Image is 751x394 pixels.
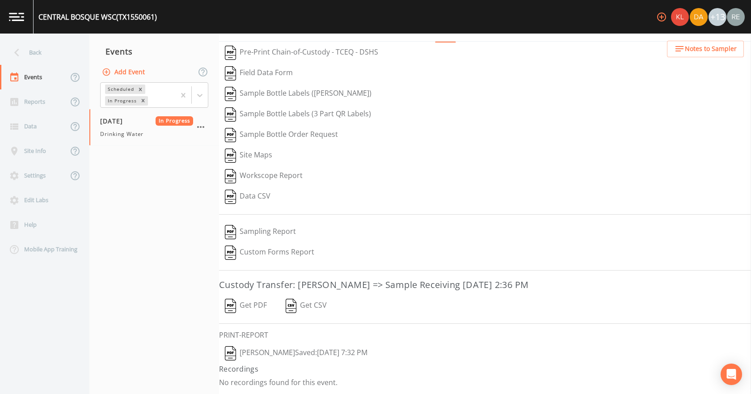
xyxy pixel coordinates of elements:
[219,364,751,374] h4: Recordings
[219,378,751,387] p: No recordings found for this event.
[89,109,219,146] a: [DATE]In ProgressDrinking Water
[219,42,384,63] button: Pre-Print Chain-of-Custody - TCEQ - DSHS
[225,148,236,163] img: svg%3e
[219,331,751,339] h6: PRINT-REPORT
[219,63,299,84] button: Field Data Form
[727,8,745,26] img: e720f1e92442e99c2aab0e3b783e6548
[138,96,148,106] div: Remove In Progress
[709,8,726,26] div: +13
[721,364,742,385] div: Open Intercom Messenger
[225,169,236,183] img: svg%3e
[219,343,373,364] button: [PERSON_NAME]Saved:[DATE] 7:32 PM
[225,299,236,313] img: svg%3e
[219,166,308,186] button: Workscope Report
[279,296,333,316] button: Get CSV
[225,246,236,260] img: svg%3e
[225,346,236,360] img: svg%3e
[135,85,145,94] div: Remove Scheduled
[225,107,236,122] img: svg%3e
[225,190,236,204] img: svg%3e
[685,43,737,55] span: Notes to Sampler
[219,186,276,207] button: Data CSV
[219,296,273,316] button: Get PDF
[156,116,194,126] span: In Progress
[225,87,236,101] img: svg%3e
[219,104,377,125] button: Sample Bottle Labels (3 Part QR Labels)
[219,145,278,166] button: Site Maps
[667,41,744,57] button: Notes to Sampler
[219,125,344,145] button: Sample Bottle Order Request
[225,225,236,239] img: svg%3e
[225,46,236,60] img: svg%3e
[38,12,157,22] div: CENTRAL BOSQUE WSC (TX1550061)
[100,130,143,138] span: Drinking Water
[225,128,236,142] img: svg%3e
[219,84,377,104] button: Sample Bottle Labels ([PERSON_NAME])
[100,64,148,80] button: Add Event
[286,299,297,313] img: svg%3e
[671,8,689,26] img: 9c4450d90d3b8045b2e5fa62e4f92659
[690,8,708,26] img: a84961a0472e9debc750dd08a004988d
[89,40,219,63] div: Events
[225,66,236,80] img: svg%3e
[105,85,135,94] div: Scheduled
[9,13,24,21] img: logo
[219,278,751,292] h3: Custody Transfer: [PERSON_NAME] => Sample Receiving [DATE] 2:36 PM
[219,222,302,242] button: Sampling Report
[219,242,320,263] button: Custom Forms Report
[671,8,689,26] div: Kler Teran
[100,116,129,126] span: [DATE]
[689,8,708,26] div: David Weber
[105,96,138,106] div: In Progress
